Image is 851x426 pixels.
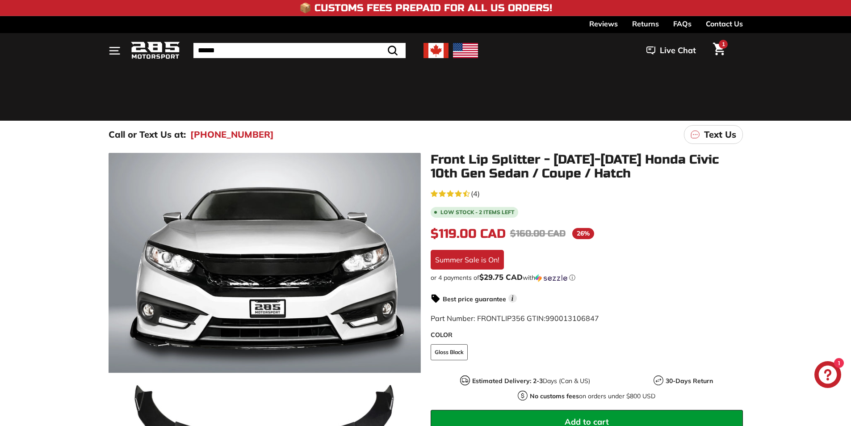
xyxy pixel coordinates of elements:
[431,314,599,323] span: Part Number: FRONTLIP356 GTIN:
[431,187,743,199] a: 4.3 rating (4 votes)
[812,361,844,390] inbox-online-store-chat: Shopify online store chat
[510,228,566,239] span: $160.00 CAD
[635,39,708,62] button: Live Chat
[431,273,743,282] div: or 4 payments of with
[684,125,743,144] a: Text Us
[632,16,659,31] a: Returns
[708,35,730,66] a: Cart
[673,16,692,31] a: FAQs
[660,45,696,56] span: Live Chat
[545,314,599,323] span: 990013106847
[443,295,506,303] strong: Best price guarantee
[535,274,567,282] img: Sezzle
[471,188,480,199] span: (4)
[431,330,743,340] label: COLOR
[530,392,655,401] p: on orders under $800 USD
[706,16,743,31] a: Contact Us
[479,272,523,282] span: $29.75 CAD
[722,41,725,47] span: 1
[704,128,736,141] p: Text Us
[440,210,515,215] span: Low stock - 2 items left
[431,226,506,241] span: $119.00 CAD
[431,250,504,270] div: Summer Sale is On!
[572,228,594,239] span: 26%
[109,128,186,141] p: Call or Text Us at:
[508,294,517,303] span: i
[589,16,618,31] a: Reviews
[431,273,743,282] div: or 4 payments of$29.75 CADwithSezzle Click to learn more about Sezzle
[530,392,579,400] strong: No customs fees
[193,43,406,58] input: Search
[472,377,543,385] strong: Estimated Delivery: 2-3
[472,376,590,386] p: Days (Can & US)
[131,40,180,61] img: Logo_285_Motorsport_areodynamics_components
[431,153,743,181] h1: Front Lip Splitter - [DATE]-[DATE] Honda Civic 10th Gen Sedan / Coupe / Hatch
[666,377,713,385] strong: 30-Days Return
[299,3,552,13] h4: 📦 Customs Fees Prepaid for All US Orders!
[190,128,274,141] a: [PHONE_NUMBER]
